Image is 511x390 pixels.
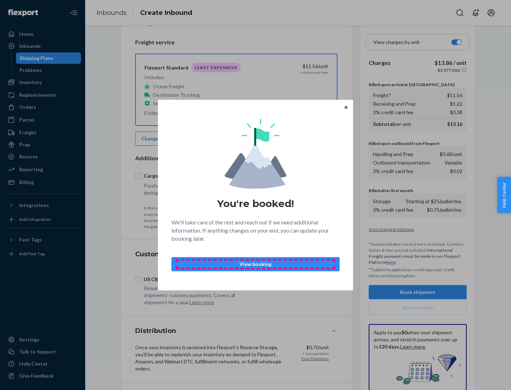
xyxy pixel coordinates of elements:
img: svg+xml,%3Csvg%20viewBox%3D%220%200%20174%20197%22%20fill%3D%22none%22%20xmlns%3D%22http%3A%2F%2F... [225,119,286,189]
p: We'll take care of the rest and reach out if we need additional information. If anything changes ... [171,218,340,243]
h1: You're booked! [217,197,294,210]
button: Close [342,103,350,111]
button: View booking [171,257,340,271]
p: View booking [177,261,334,268]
